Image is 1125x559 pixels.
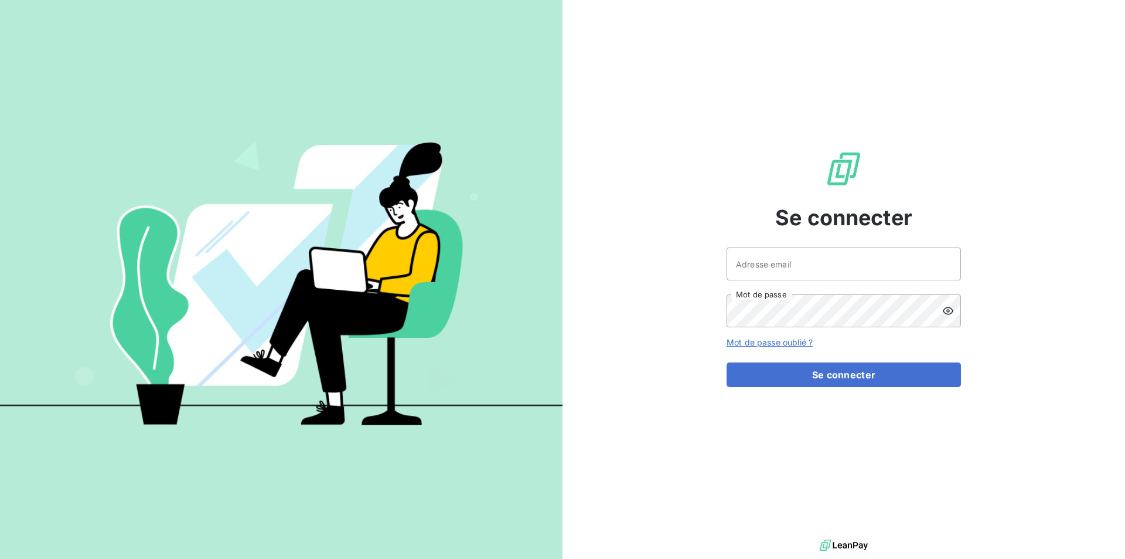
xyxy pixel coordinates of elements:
[727,248,961,280] input: placeholder
[820,537,868,554] img: logo
[727,362,961,387] button: Se connecter
[775,202,912,233] span: Se connecter
[825,150,862,188] img: Logo LeanPay
[727,337,813,347] a: Mot de passe oublié ?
